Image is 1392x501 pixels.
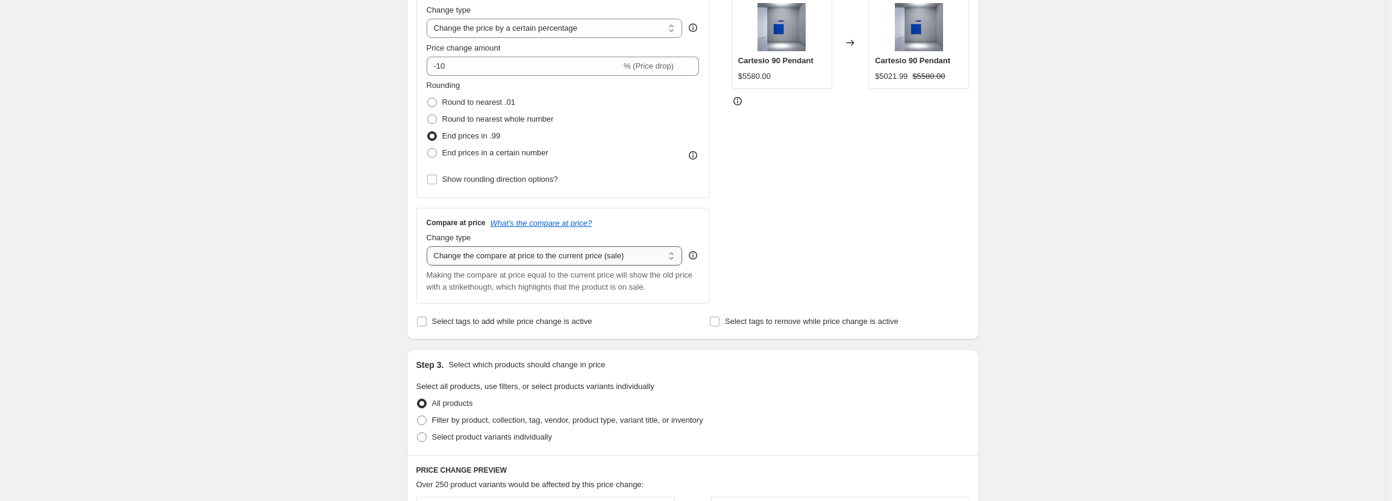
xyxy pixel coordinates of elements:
div: help [687,249,699,261]
div: help [687,22,699,34]
span: Select product variants individually [432,432,552,441]
span: Change type [427,233,471,242]
div: $5580.00 [738,70,771,82]
span: End prices in a certain number [442,148,548,157]
span: % (Price drop) [624,61,674,70]
span: Change type [427,5,471,14]
span: All products [432,399,473,408]
p: Select which products should change in price [448,359,605,371]
span: Cartesio 90 Pendant [738,56,814,65]
h6: PRICE CHANGE PREVIEW [416,465,970,475]
span: Select tags to add while price change is active [432,317,592,326]
img: DAV1A0070003_4_1200x1200_bcd5f1c1-8d2b-443e-ad61-e94aec870198_80x.jpg [757,3,806,51]
strike: $5580.00 [912,70,945,82]
span: Cartesio 90 Pendant [875,56,950,65]
span: Select all products, use filters, or select products variants individually [416,382,654,391]
span: Price change amount [427,43,501,52]
span: End prices in .99 [442,131,501,140]
button: What's the compare at price? [491,219,592,228]
span: Over 250 product variants would be affected by this price change: [416,480,644,489]
span: Making the compare at price equal to the current price will show the old price with a strikethoug... [427,270,693,291]
h3: Compare at price [427,218,486,228]
span: Show rounding direction options? [442,175,558,184]
span: Round to nearest .01 [442,98,515,107]
span: Rounding [427,81,460,90]
span: Round to nearest whole number [442,114,554,123]
h2: Step 3. [416,359,444,371]
input: -15 [427,57,621,76]
div: $5021.99 [875,70,908,82]
span: Filter by product, collection, tag, vendor, product type, variant title, or inventory [432,415,703,425]
span: Select tags to remove while price change is active [725,317,898,326]
img: DAV1A0070003_4_1200x1200_bcd5f1c1-8d2b-443e-ad61-e94aec870198_80x.jpg [895,3,943,51]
